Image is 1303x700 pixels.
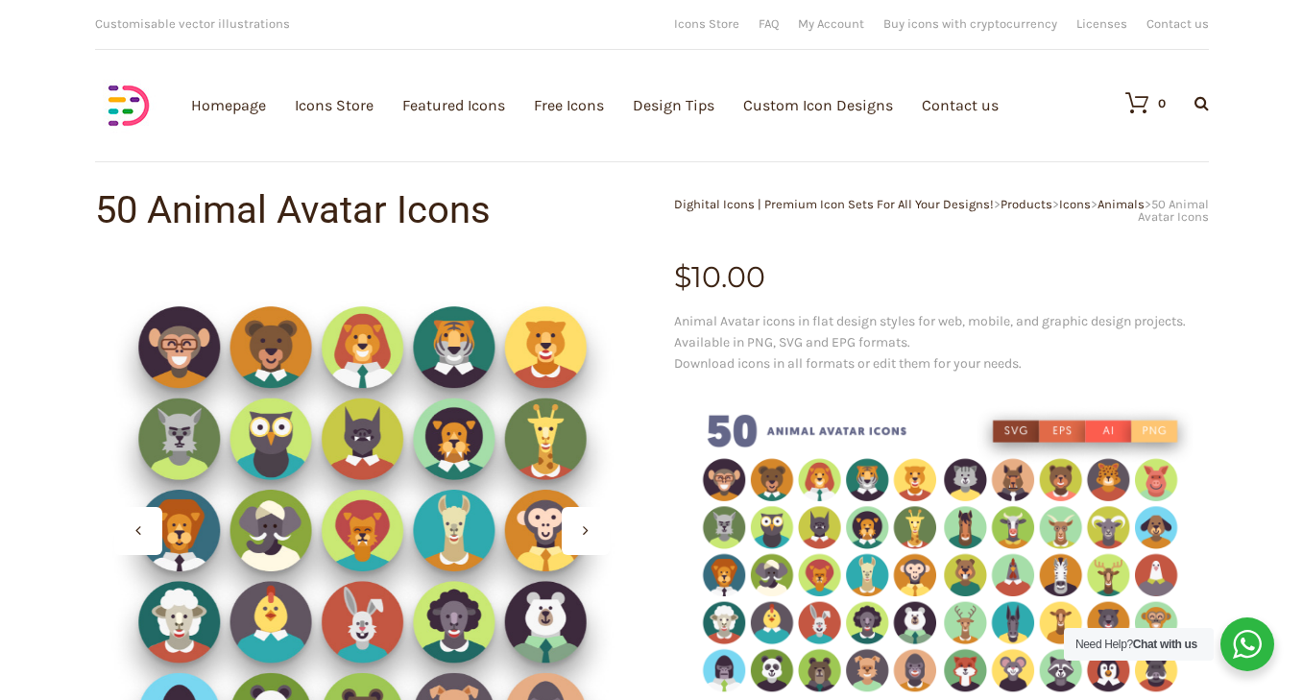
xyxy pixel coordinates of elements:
[1076,17,1127,30] a: Licenses
[1075,638,1197,651] span: Need Help?
[1158,97,1166,109] div: 0
[674,17,739,30] a: Icons Store
[798,17,864,30] a: My Account
[652,198,1209,223] div: > > > >
[1106,91,1166,114] a: 0
[1098,197,1145,211] a: Animals
[95,191,652,229] h1: 50 Animal Avatar Icons
[1138,197,1209,224] span: 50 Animal Avatar Icons
[1133,638,1197,651] strong: Chat with us
[674,259,691,295] span: $
[759,17,779,30] a: FAQ
[674,197,994,211] a: Dighital Icons | Premium Icon Sets For All Your Designs!
[674,311,1209,374] p: Animal Avatar icons in flat design styles for web, mobile, and graphic design projects. Available...
[883,17,1057,30] a: Buy icons with cryptocurrency
[1146,17,1209,30] a: Contact us
[1059,197,1091,211] a: Icons
[1001,197,1052,211] a: Products
[674,259,765,295] bdi: 10.00
[95,16,290,31] span: Customisable vector illustrations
